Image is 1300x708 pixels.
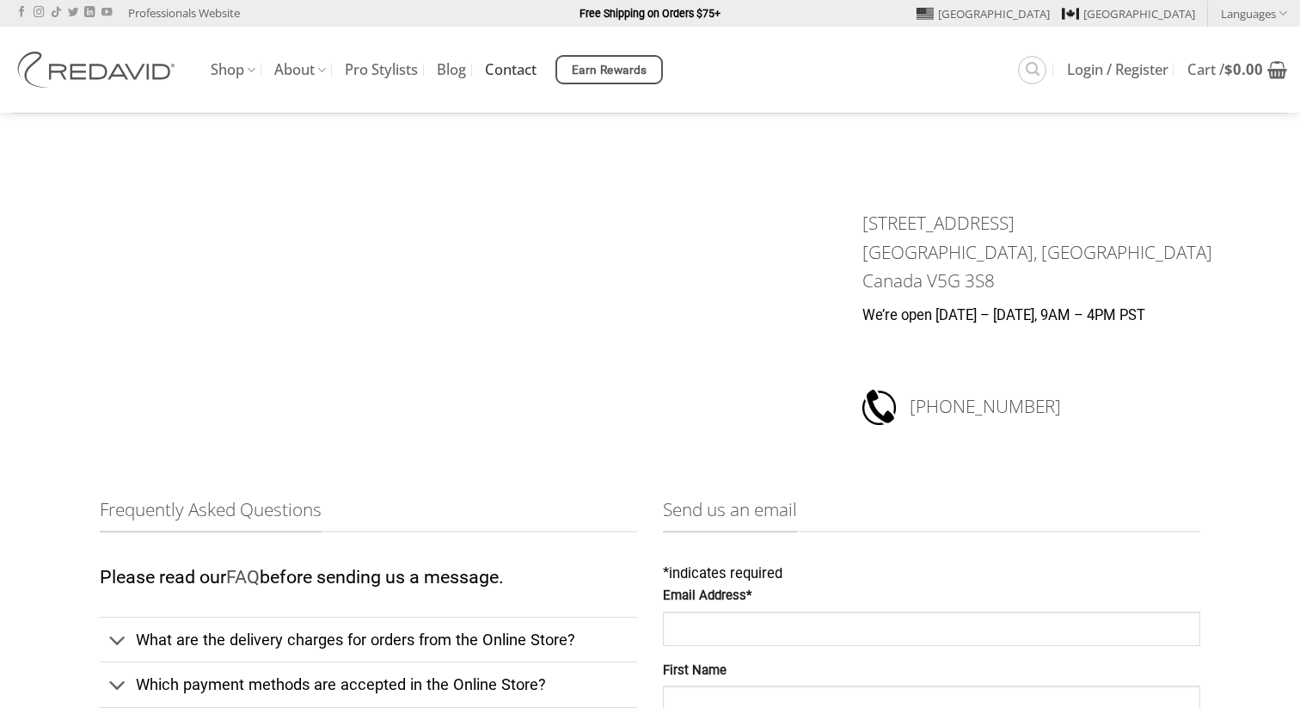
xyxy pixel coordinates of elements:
[917,1,1050,27] a: [GEOGRAPHIC_DATA]
[211,53,255,87] a: Shop
[100,496,322,533] span: Frequently Asked Questions
[663,586,1200,606] label: Email Address
[84,7,95,19] a: Follow on LinkedIn
[1067,63,1168,77] span: Login / Register
[100,622,135,660] button: Toggle
[13,52,185,88] img: REDAVID Salon Products | United States
[100,563,637,593] p: Please read our before sending us a message.
[136,675,546,693] span: Which payment methods are accepted in the Online Store?
[1062,1,1195,27] a: [GEOGRAPHIC_DATA]
[1187,63,1263,77] span: Cart /
[101,7,112,19] a: Follow on YouTube
[555,55,663,84] a: Earn Rewards
[100,617,637,662] a: Toggle What are the delivery charges for orders from the Online Store?
[1224,59,1233,79] span: $
[274,53,326,87] a: About
[663,496,797,533] span: Send us an email
[136,631,575,649] span: What are the delivery charges for orders from the Online Store?
[910,387,1217,427] h3: [PHONE_NUMBER]
[862,305,1218,328] p: We’re open [DATE] – [DATE], 9AM – 4PM PST
[345,54,418,85] a: Pro Stylists
[663,661,1200,681] label: First Name
[1067,54,1168,85] a: Login / Register
[68,7,78,19] a: Follow on Twitter
[1221,1,1287,26] a: Languages
[100,668,135,705] button: Toggle
[1224,59,1263,79] bdi: 0.00
[1018,56,1046,84] a: Search
[1187,51,1287,89] a: View cart
[16,7,27,19] a: Follow on Facebook
[862,209,1218,295] h3: [STREET_ADDRESS] [GEOGRAPHIC_DATA], [GEOGRAPHIC_DATA] Canada V5G 3S8
[437,54,466,85] a: Blog
[579,7,721,20] strong: Free Shipping on Orders $75+
[226,566,260,588] a: FAQ
[663,563,1200,586] div: indicates required
[572,61,647,80] span: Earn Rewards
[100,662,637,706] a: Toggle Which payment methods are accepted in the Online Store?
[34,7,44,19] a: Follow on Instagram
[51,7,61,19] a: Follow on TikTok
[485,54,537,85] a: Contact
